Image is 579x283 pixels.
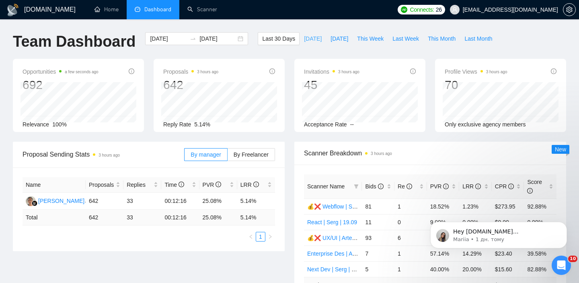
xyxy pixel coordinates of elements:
[464,34,492,43] span: Last Month
[495,183,514,190] span: CPR
[371,151,392,156] time: 3 hours ago
[203,182,222,188] span: PVR
[300,32,326,45] button: [DATE]
[194,121,210,128] span: 5.14%
[392,34,419,43] span: Last Week
[123,177,161,193] th: Replies
[256,232,265,241] a: 1
[304,148,556,158] span: Scanner Breakdown
[527,179,542,194] span: Score
[199,193,237,210] td: 25.08%
[89,180,114,189] span: Proposals
[179,182,184,187] span: info-circle
[23,67,99,76] span: Opportunities
[354,184,359,189] span: filter
[144,6,171,13] span: Dashboard
[268,234,273,239] span: right
[23,149,184,159] span: Proposal Sending Stats
[35,31,139,38] p: Message from Mariia, sent 1 дн. тому
[524,261,556,277] td: 82.88%
[191,151,221,158] span: By manager
[253,182,259,187] span: info-circle
[410,68,416,74] span: info-circle
[394,261,427,277] td: 1
[459,261,492,277] td: 20.00%
[256,232,265,242] li: 1
[492,198,524,214] td: $273.95
[86,177,123,193] th: Proposals
[378,184,384,189] span: info-circle
[307,266,365,273] a: Next Dev | Serg | 21.11
[23,121,49,128] span: Relevance
[6,4,19,17] img: logo
[190,35,196,42] span: to
[398,183,412,190] span: Re
[163,121,191,128] span: Reply Rate
[38,196,84,205] div: [PERSON_NAME]
[428,34,456,43] span: This Month
[362,246,394,261] td: 7
[362,214,394,230] td: 11
[65,70,98,74] time: a few seconds ago
[161,210,199,225] td: 00:12:16
[216,182,221,187] span: info-circle
[563,6,576,13] a: setting
[187,6,217,13] a: searchScanner
[555,146,566,153] span: New
[436,5,442,14] span: 26
[418,205,579,261] iframe: Intercom notifications повідомлення
[237,193,275,210] td: 5.14%
[350,121,354,128] span: --
[427,198,460,214] td: 18.52%
[486,70,507,74] time: 3 hours ago
[94,6,119,13] a: homeHome
[552,256,571,275] iframe: Intercom live chat
[304,77,359,93] div: 45
[304,67,359,76] span: Invitations
[32,200,37,206] img: gigradar-bm.png
[445,77,507,93] div: 70
[353,32,388,45] button: This Week
[527,188,533,194] span: info-circle
[492,261,524,277] td: $15.60
[401,6,407,13] img: upwork-logo.png
[248,234,253,239] span: left
[365,183,383,190] span: Bids
[307,183,345,190] span: Scanner Name
[269,68,275,74] span: info-circle
[394,198,427,214] td: 1
[199,34,236,43] input: End date
[123,193,161,210] td: 33
[331,34,348,43] span: [DATE]
[265,232,275,242] button: right
[362,230,394,246] td: 93
[258,32,300,45] button: Last 30 Days
[304,121,347,128] span: Acceptance Rate
[551,68,556,74] span: info-circle
[307,219,357,225] a: React | Serg | 19.09
[357,34,384,43] span: This Week
[129,68,134,74] span: info-circle
[135,6,140,12] span: dashboard
[407,184,412,189] span: info-circle
[475,184,481,189] span: info-circle
[163,77,218,93] div: 642
[199,210,237,225] td: 25.08 %
[304,34,322,43] span: [DATE]
[508,184,514,189] span: info-circle
[99,153,120,157] time: 3 hours ago
[394,246,427,261] td: 1
[246,232,256,242] li: Previous Page
[338,70,359,74] time: 3 hours ago
[388,32,423,45] button: Last Week
[460,32,497,45] button: Last Month
[265,232,275,242] li: Next Page
[23,177,86,193] th: Name
[26,197,84,204] a: JS[PERSON_NAME]
[26,196,36,206] img: JS
[23,77,99,93] div: 692
[563,3,576,16] button: setting
[326,32,353,45] button: [DATE]
[234,151,269,158] span: By Freelancer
